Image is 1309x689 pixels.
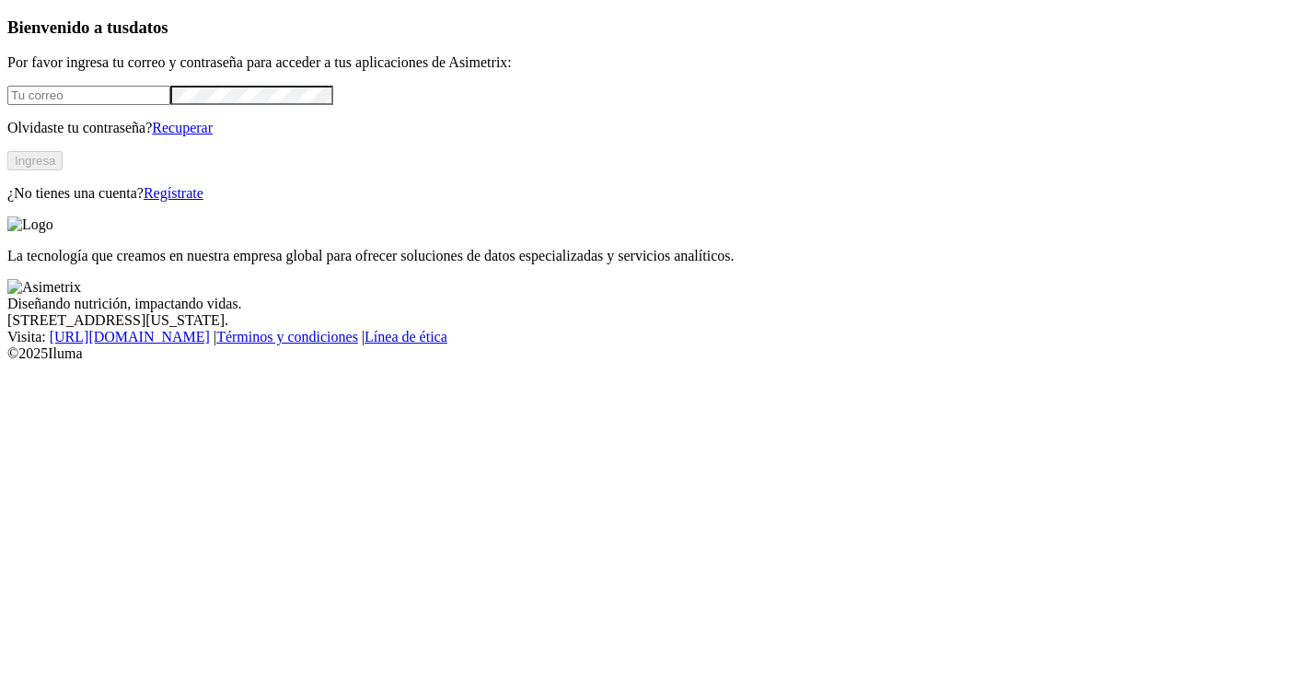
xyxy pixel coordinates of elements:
p: La tecnología que creamos en nuestra empresa global para ofrecer soluciones de datos especializad... [7,248,1302,264]
button: Ingresa [7,151,63,170]
a: Línea de ética [365,329,447,344]
div: [STREET_ADDRESS][US_STATE]. [7,312,1302,329]
p: Olvidaste tu contraseña? [7,120,1302,136]
p: ¿No tienes una cuenta? [7,185,1302,202]
div: Visita : | | [7,329,1302,345]
a: [URL][DOMAIN_NAME] [50,329,210,344]
p: Por favor ingresa tu correo y contraseña para acceder a tus aplicaciones de Asimetrix: [7,54,1302,71]
img: Asimetrix [7,279,81,296]
span: datos [129,18,168,37]
img: Logo [7,216,53,233]
div: Diseñando nutrición, impactando vidas. [7,296,1302,312]
div: © 2025 Iluma [7,345,1302,362]
a: Términos y condiciones [216,329,358,344]
a: Regístrate [144,185,203,201]
h3: Bienvenido a tus [7,18,1302,38]
input: Tu correo [7,86,170,105]
a: Recuperar [152,120,213,135]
